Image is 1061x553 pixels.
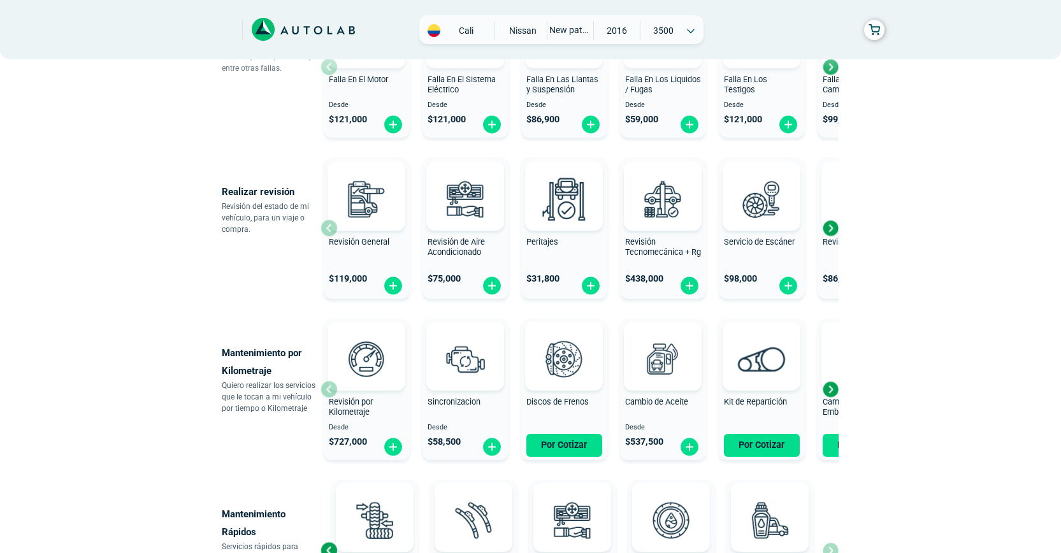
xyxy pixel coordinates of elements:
[818,319,904,460] button: Cambio de Kit de Embrague Por Cotizar
[778,115,798,134] img: fi_plus-circle2.svg
[679,115,700,134] img: fi_plus-circle2.svg
[526,273,559,284] span: $ 31,800
[329,101,405,110] span: Desde
[526,397,589,406] span: Discos de Frenos
[644,324,682,363] img: AD0BCuuxAAAAAElFTkSuQmCC
[324,157,410,299] button: Revisión General $119,000
[428,273,461,284] span: $ 75,000
[738,347,786,371] img: correa_de_reparticion-v3.svg
[625,101,701,110] span: Desde
[329,436,367,447] span: $ 727,000
[823,237,891,247] span: Revisión de Batería
[329,273,367,284] span: $ 119,000
[620,157,706,299] button: Revisión Tecnomecánica + Rg $438,000
[625,114,658,125] span: $ 59,000
[329,75,388,84] span: Falla En El Motor
[526,75,598,95] span: Falla En Las Llantas y Suspensión
[526,434,602,457] button: Por Cotizar
[643,492,699,548] img: liquido_frenos-v3.svg
[553,485,591,524] img: AD0BCuuxAAAAAElFTkSuQmCC
[521,157,607,299] button: Peritajes $31,800
[383,276,403,296] img: fi_plus-circle2.svg
[383,115,403,134] img: fi_plus-circle2.svg
[594,21,639,40] span: 2016
[454,485,493,524] img: AD0BCuuxAAAAAElFTkSuQmCC
[428,436,461,447] span: $ 58,500
[526,237,558,247] span: Peritajes
[724,101,800,110] span: Desde
[823,434,899,457] button: Por Cotizar
[635,171,691,227] img: revision_tecno_mecanica-v3.svg
[383,437,403,457] img: fi_plus-circle2.svg
[724,75,767,95] span: Falla En Los Testigos
[324,319,410,460] button: Revisión por Kilometraje Desde $727,000
[428,24,440,37] img: Flag of COLOMBIA
[832,171,888,227] img: cambio_bateria-v3.svg
[536,171,592,227] img: peritaje-v3.svg
[581,115,601,134] img: fi_plus-circle2.svg
[823,273,856,284] span: $ 86,900
[446,324,484,363] img: AD0BCuuxAAAAAElFTkSuQmCC
[724,114,762,125] span: $ 121,000
[526,101,602,110] span: Desde
[445,492,502,548] img: plumillas-v3.svg
[719,319,805,460] button: Kit de Repartición Por Cotizar
[329,114,367,125] span: $ 121,000
[821,219,840,238] div: Next slide
[832,331,888,387] img: kit_de_embrague-v3.svg
[625,75,701,95] span: Falla En Los Liquidos / Fugas
[544,492,600,548] img: aire_acondicionado-v3.svg
[329,397,373,417] span: Revisión por Kilometraje
[640,21,686,40] span: 3500
[347,324,386,363] img: AD0BCuuxAAAAAElFTkSuQmCC
[724,273,757,284] span: $ 98,000
[222,183,321,201] p: Realizar revisión
[635,331,691,387] img: cambio_de_aceite-v3.svg
[222,380,321,414] p: Quiero realizar los servicios que le tocan a mi vehículo por tiempo o Kilometraje
[482,437,502,457] img: fi_plus-circle2.svg
[823,114,856,125] span: $ 99,000
[482,276,502,296] img: fi_plus-circle2.svg
[437,171,493,227] img: aire_acondicionado-v3.svg
[428,397,480,406] span: Sincronizacion
[329,237,389,247] span: Revisión General
[446,164,484,203] img: AD0BCuuxAAAAAElFTkSuQmCC
[823,101,899,110] span: Desde
[222,344,321,380] p: Mantenimiento por Kilometraje
[823,397,883,417] span: Cambio de Kit de Embrague
[679,437,700,457] img: fi_plus-circle2.svg
[778,276,798,296] img: fi_plus-circle2.svg
[625,273,663,284] span: $ 438,000
[625,424,701,432] span: Desde
[733,171,790,227] img: escaner-v3.svg
[329,424,405,432] span: Desde
[821,57,840,76] div: Next slide
[338,331,394,387] img: revision_por_kilometraje-v3.svg
[719,157,805,299] button: Servicio de Escáner $98,000
[338,171,394,227] img: revision_general-v3.svg
[625,237,701,257] span: Revisión Tecnomecánica + Rg
[545,164,583,203] img: AD0BCuuxAAAAAElFTkSuQmCC
[581,276,601,296] img: fi_plus-circle2.svg
[428,101,503,110] span: Desde
[347,164,386,203] img: AD0BCuuxAAAAAElFTkSuQmCC
[428,114,466,125] span: $ 121,000
[724,237,795,247] span: Servicio de Escáner
[742,164,781,203] img: AD0BCuuxAAAAAElFTkSuQmCC
[428,237,485,257] span: Revisión de Aire Acondicionado
[222,201,321,235] p: Revisión del estado de mi vehículo, para un viaje o compra.
[620,319,706,460] button: Cambio de Aceite Desde $537,500
[625,436,663,447] span: $ 537,500
[545,324,583,363] img: AD0BCuuxAAAAAElFTkSuQmCC
[482,115,502,134] img: fi_plus-circle2.svg
[347,492,403,548] img: alineacion_y_balanceo-v3.svg
[356,485,394,524] img: AD0BCuuxAAAAAElFTkSuQmCC
[652,485,690,524] img: AD0BCuuxAAAAAElFTkSuQmCC
[222,505,321,541] p: Mantenimiento Rápidos
[742,324,781,363] img: AD0BCuuxAAAAAElFTkSuQmCC
[625,397,688,406] span: Cambio de Aceite
[422,157,509,299] button: Revisión de Aire Acondicionado $75,000
[679,276,700,296] img: fi_plus-circle2.svg
[428,424,503,432] span: Desde
[823,75,890,95] span: Falla En La Caja de Cambio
